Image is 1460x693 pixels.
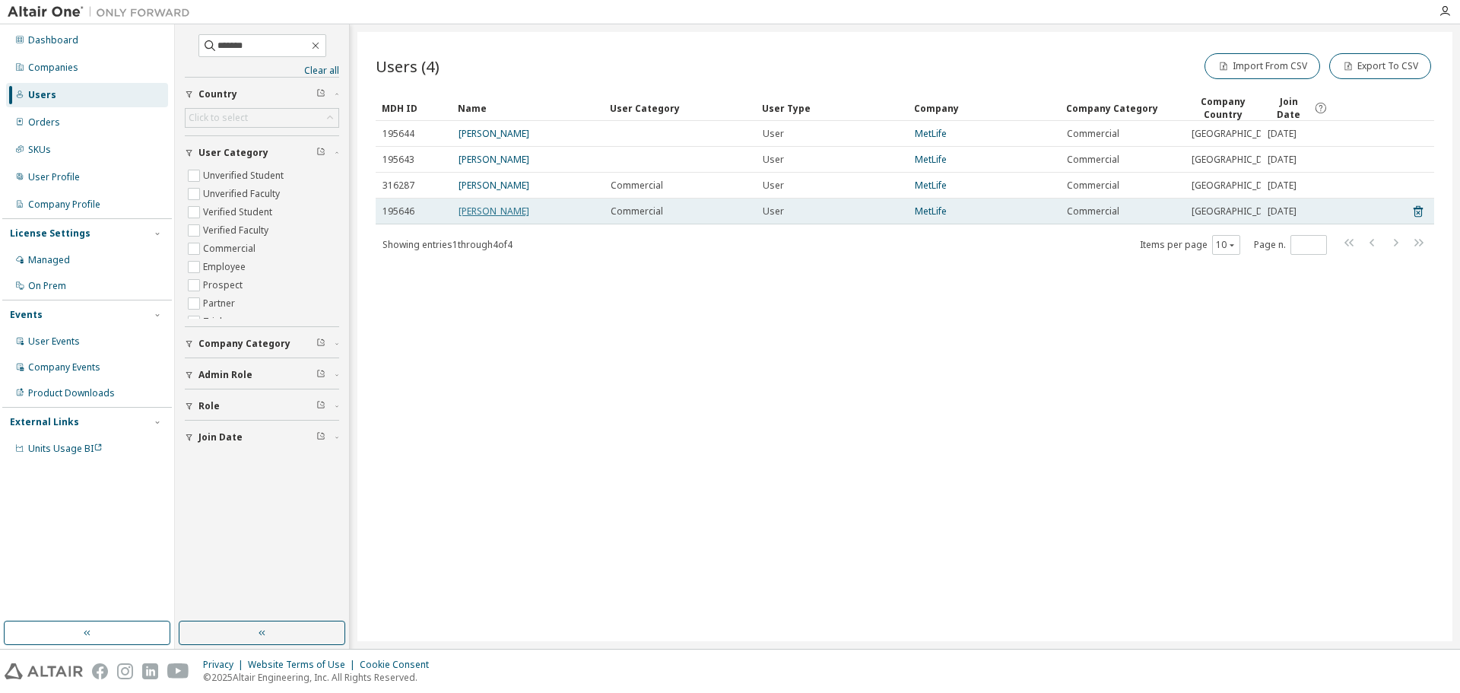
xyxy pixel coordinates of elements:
[382,128,414,140] span: 195644
[316,400,325,412] span: Clear filter
[28,171,80,183] div: User Profile
[28,62,78,74] div: Companies
[1204,53,1320,79] button: Import From CSV
[1267,95,1310,121] span: Join Date
[198,400,220,412] span: Role
[382,96,446,120] div: MDH ID
[459,179,529,192] a: [PERSON_NAME]
[185,358,339,392] button: Admin Role
[1216,239,1236,251] button: 10
[142,663,158,679] img: linkedin.svg
[1268,128,1297,140] span: [DATE]
[915,179,947,192] a: MetLife
[382,205,414,218] span: 195646
[459,127,529,140] a: [PERSON_NAME]
[915,205,947,218] a: MetLife
[1268,180,1297,192] span: [DATE]
[28,335,80,348] div: User Events
[28,361,100,374] div: Company Events
[198,338,290,350] span: Company Category
[1314,101,1328,115] svg: Date when the user was first added or directly signed up. If the user was deleted and later re-ad...
[915,127,947,140] a: MetLife
[382,154,414,166] span: 195643
[610,96,750,120] div: User Category
[10,309,43,321] div: Events
[10,416,79,428] div: External Links
[1067,205,1119,218] span: Commercial
[1067,128,1119,140] span: Commercial
[458,96,598,120] div: Name
[203,313,225,331] label: Trial
[5,663,83,679] img: altair_logo.svg
[198,431,243,443] span: Join Date
[248,659,360,671] div: Website Terms of Use
[382,180,414,192] span: 316287
[117,663,133,679] img: instagram.svg
[28,387,115,399] div: Product Downloads
[28,199,100,211] div: Company Profile
[185,78,339,111] button: Country
[316,338,325,350] span: Clear filter
[185,327,339,361] button: Company Category
[92,663,108,679] img: facebook.svg
[28,116,60,129] div: Orders
[28,144,51,156] div: SKUs
[611,180,663,192] span: Commercial
[28,442,103,455] span: Units Usage BI
[198,88,237,100] span: Country
[1192,154,1283,166] span: [GEOGRAPHIC_DATA]
[203,185,283,203] label: Unverified Faculty
[762,96,902,120] div: User Type
[198,147,268,159] span: User Category
[203,276,246,294] label: Prospect
[28,280,66,292] div: On Prem
[376,56,440,77] span: Users (4)
[203,203,275,221] label: Verified Student
[611,205,663,218] span: Commercial
[763,180,784,192] span: User
[203,221,271,240] label: Verified Faculty
[1192,205,1283,218] span: [GEOGRAPHIC_DATA]
[763,128,784,140] span: User
[203,240,259,258] label: Commercial
[316,431,325,443] span: Clear filter
[203,671,438,684] p: © 2025 Altair Engineering, Inc. All Rights Reserved.
[203,659,248,671] div: Privacy
[763,154,784,166] span: User
[1268,205,1297,218] span: [DATE]
[167,663,189,679] img: youtube.svg
[10,227,90,240] div: License Settings
[1254,235,1327,255] span: Page n.
[1191,95,1255,121] div: Company Country
[186,109,338,127] div: Click to select
[185,136,339,170] button: User Category
[1140,235,1240,255] span: Items per page
[1192,128,1283,140] span: [GEOGRAPHIC_DATA]
[28,34,78,46] div: Dashboard
[185,389,339,423] button: Role
[1066,96,1179,120] div: Company Category
[203,167,287,185] label: Unverified Student
[316,147,325,159] span: Clear filter
[1268,154,1297,166] span: [DATE]
[1192,180,1283,192] span: [GEOGRAPHIC_DATA]
[189,112,248,124] div: Click to select
[28,89,56,101] div: Users
[203,294,238,313] label: Partner
[28,254,70,266] div: Managed
[459,205,529,218] a: [PERSON_NAME]
[8,5,198,20] img: Altair One
[316,88,325,100] span: Clear filter
[185,65,339,77] a: Clear all
[360,659,438,671] div: Cookie Consent
[763,205,784,218] span: User
[382,238,513,251] span: Showing entries 1 through 4 of 4
[1329,53,1431,79] button: Export To CSV
[198,369,252,381] span: Admin Role
[316,369,325,381] span: Clear filter
[1067,180,1119,192] span: Commercial
[203,258,249,276] label: Employee
[914,96,1054,120] div: Company
[185,421,339,454] button: Join Date
[1067,154,1119,166] span: Commercial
